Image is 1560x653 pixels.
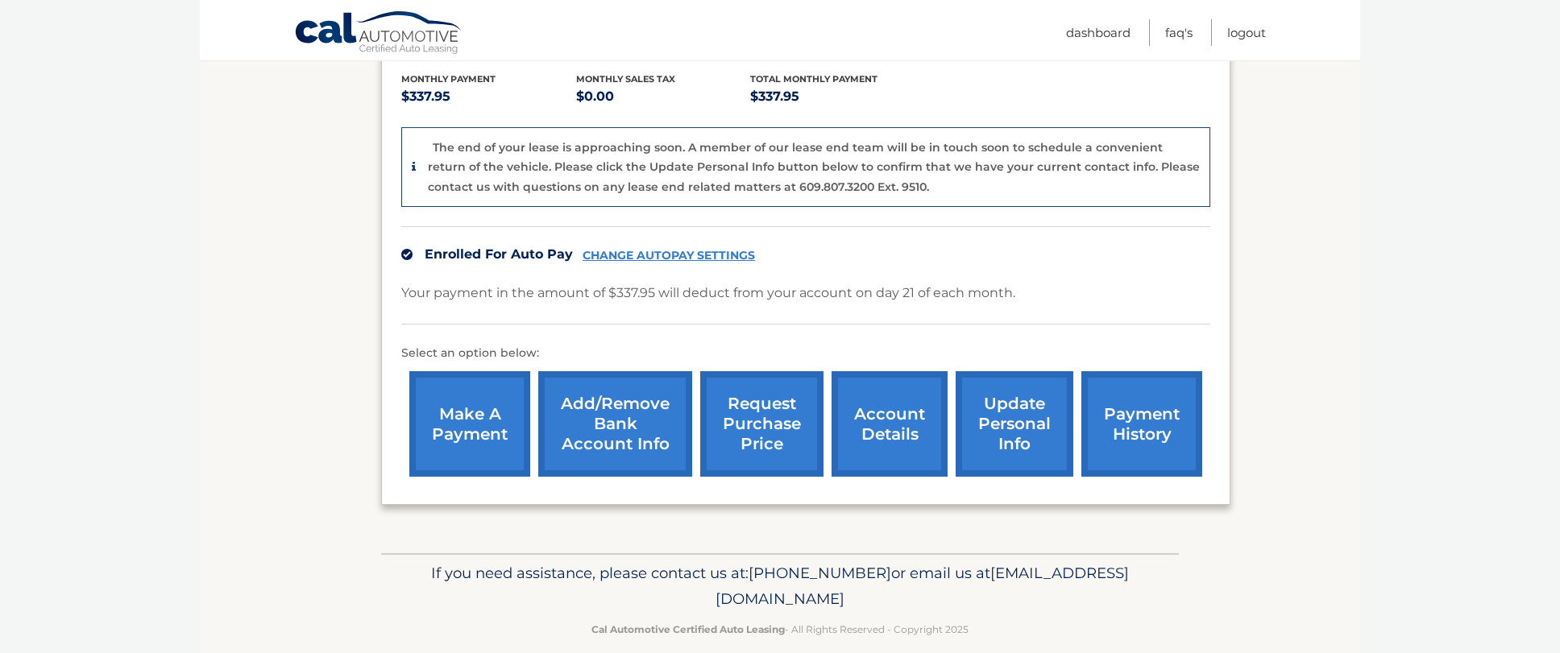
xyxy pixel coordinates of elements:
strong: Cal Automotive Certified Auto Leasing [591,623,785,635]
a: Add/Remove bank account info [538,371,692,477]
span: Total Monthly Payment [750,73,877,85]
p: The end of your lease is approaching soon. A member of our lease end team will be in touch soon t... [428,140,1200,194]
a: update personal info [956,371,1073,477]
span: Monthly Payment [401,73,496,85]
a: make a payment [409,371,530,477]
a: Dashboard [1066,19,1131,46]
span: Monthly sales Tax [576,73,675,85]
a: Logout [1227,19,1266,46]
p: $337.95 [750,85,925,108]
p: If you need assistance, please contact us at: or email us at [392,560,1168,612]
p: Select an option below: [401,344,1210,363]
p: Your payment in the amount of $337.95 will deduct from your account on day 21 of each month. [401,282,1015,304]
a: request purchase price [700,371,824,477]
a: payment history [1081,371,1202,477]
span: [EMAIL_ADDRESS][DOMAIN_NAME] [716,564,1129,608]
span: Enrolled For Auto Pay [425,246,573,262]
p: - All Rights Reserved - Copyright 2025 [392,621,1168,638]
img: check.svg [401,249,413,260]
span: [PHONE_NUMBER] [749,564,891,582]
a: Cal Automotive [294,10,463,57]
p: $337.95 [401,85,576,108]
a: CHANGE AUTOPAY SETTINGS [583,249,755,262]
p: $0.00 [576,85,751,108]
a: account details [832,371,948,477]
a: FAQ's [1165,19,1193,46]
